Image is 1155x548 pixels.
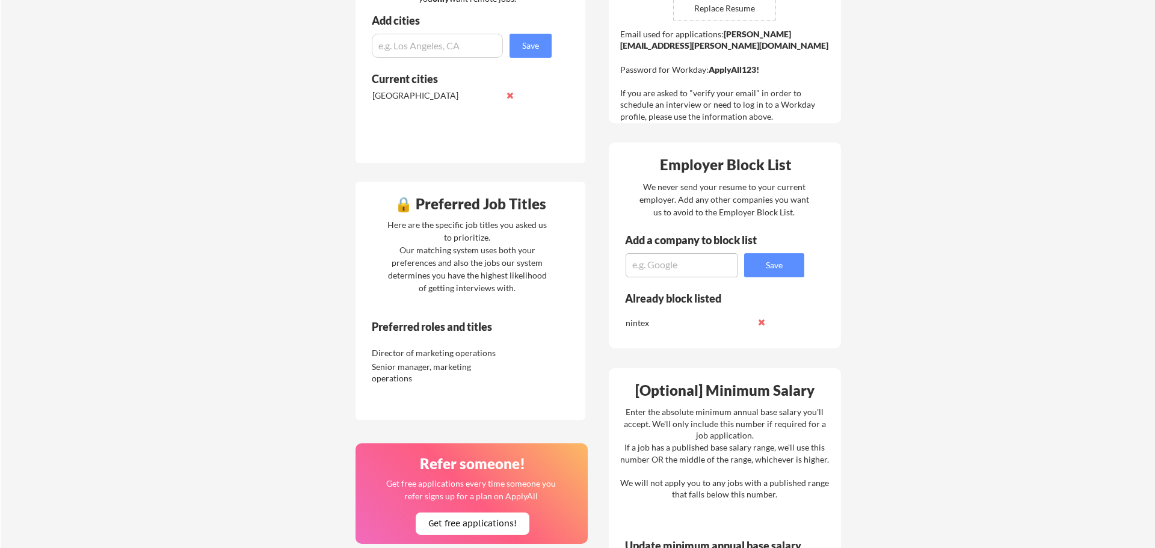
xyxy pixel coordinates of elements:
div: 🔒 Preferred Job Titles [359,197,582,211]
div: [GEOGRAPHIC_DATA] [372,90,499,102]
div: Add cities [372,15,555,26]
div: Director of marketing operations [372,347,499,359]
div: Preferred roles and titles [372,321,535,332]
button: Save [744,253,804,277]
strong: ApplyAll123! [709,64,759,75]
input: e.g. Los Angeles, CA [372,34,503,58]
div: Add a company to block list [625,235,775,245]
button: Save [510,34,552,58]
div: Here are the specific job titles you asked us to prioritize. Our matching system uses both your p... [384,218,550,294]
div: nintex [626,317,753,329]
button: Get free applications! [416,513,529,535]
div: Senior manager, marketing operations [372,361,499,384]
div: We never send your resume to your current employer. Add any other companies you want us to avoid ... [638,180,810,218]
div: Refer someone! [360,457,584,471]
div: Employer Block List [614,158,837,172]
strong: [PERSON_NAME][EMAIL_ADDRESS][PERSON_NAME][DOMAIN_NAME] [620,29,828,51]
div: Already block listed [625,293,788,304]
div: Enter the absolute minimum annual base salary you'll accept. We'll only include this number if re... [620,406,829,500]
div: Email used for applications: Password for Workday: If you are asked to "verify your email" in ord... [620,28,833,123]
div: [Optional] Minimum Salary [613,383,837,398]
div: Get free applications every time someone you refer signs up for a plan on ApplyAll [385,477,556,502]
div: Current cities [372,73,538,84]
